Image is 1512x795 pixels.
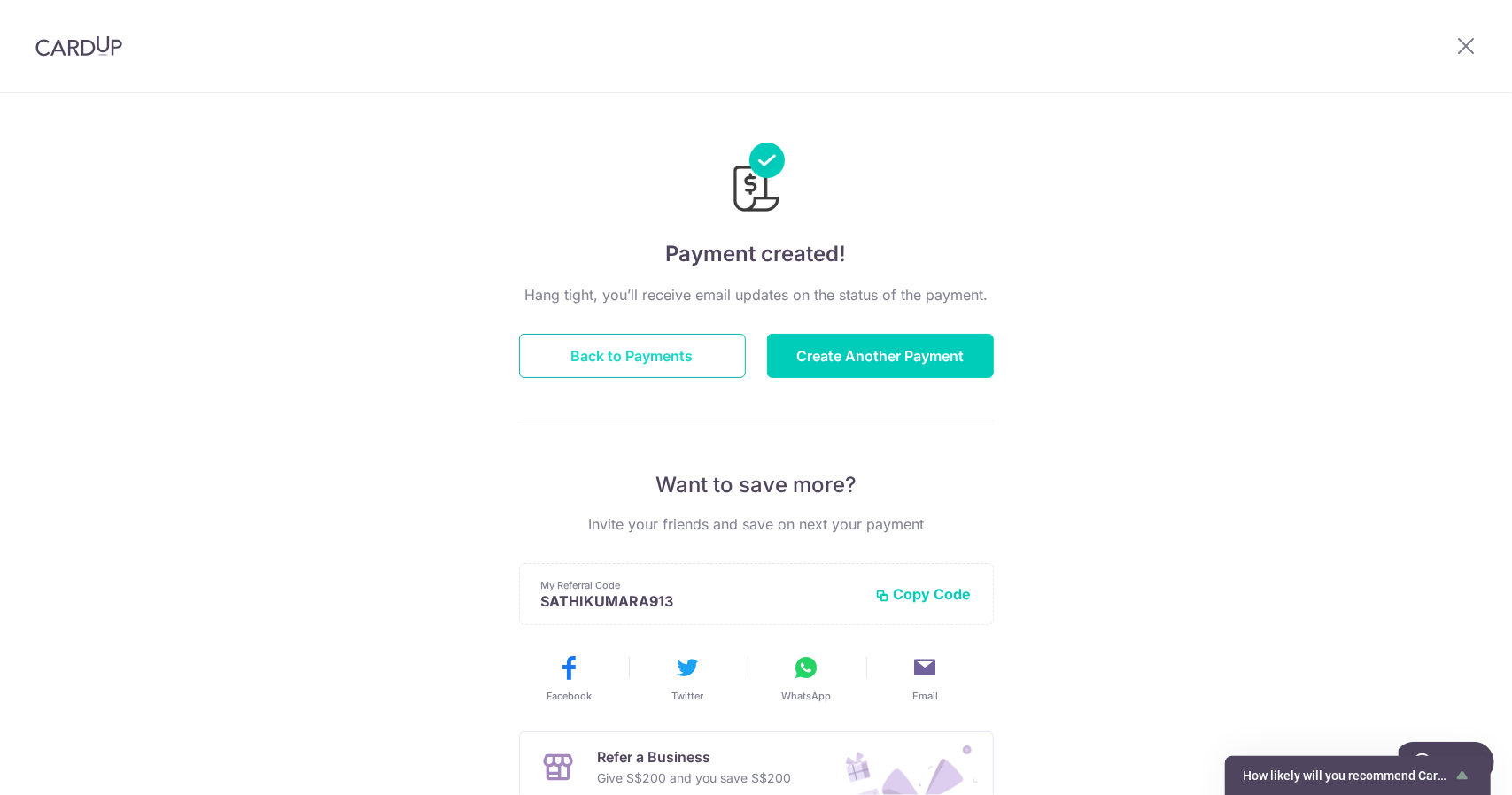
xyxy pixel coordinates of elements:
[1399,742,1494,786] iframe: Opens a widget where you can find more information
[912,689,938,703] span: Email
[519,471,994,499] p: Want to save more?
[767,334,994,378] button: Create Another Payment
[728,143,785,217] img: Payments
[541,578,862,592] p: My Referral Code
[782,689,832,703] span: WhatsApp
[1243,768,1452,783] span: How likely will you recommend CardUp to a friend?
[547,689,592,703] span: Facebook
[1243,765,1473,786] button: Show survey - How likely will you recommend CardUp to a friend?
[517,653,622,703] button: Facebook
[519,238,994,270] h4: Payment created!
[541,592,862,610] p: SATHIKUMARA913
[519,284,994,305] p: Hang tight, you’ll receive email updates on the status of the payment.
[636,653,740,703] button: Twitter
[876,585,972,603] button: Copy Code
[519,513,994,535] p: Invite your friends and save on next your payment
[519,334,746,378] button: Back to Payments
[35,35,122,57] img: CardUp
[755,653,859,703] button: WhatsApp
[598,746,792,768] p: Refer a Business
[598,768,792,789] p: Give S$200 and you save S$200
[672,689,704,703] span: Twitter
[873,653,978,703] button: Email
